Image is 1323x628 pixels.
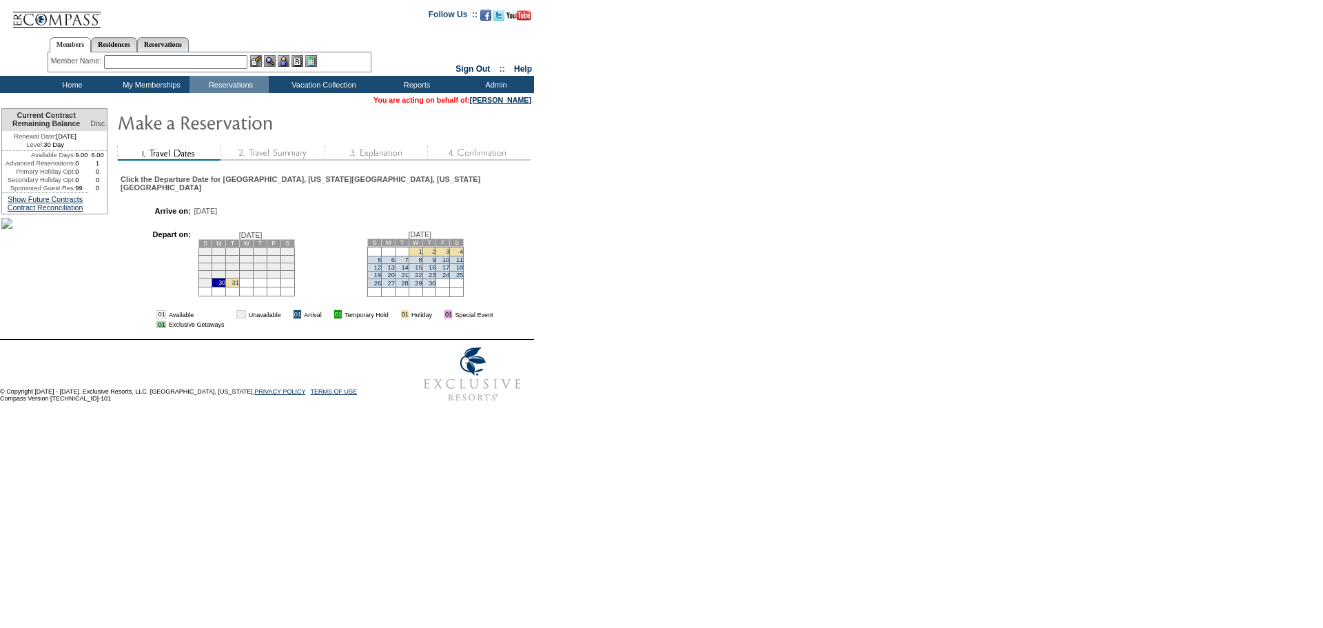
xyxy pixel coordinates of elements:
[432,256,435,263] a: 9
[325,311,331,318] img: i.gif
[506,10,531,21] img: Subscribe to our YouTube Channel
[236,310,245,318] td: 01
[432,248,435,255] a: 2
[212,278,226,287] td: 30
[391,256,395,263] a: 6
[378,256,381,263] a: 5
[227,311,234,318] img: i.gif
[91,37,137,52] a: Residences
[435,311,442,318] img: i.gif
[2,131,88,141] td: [DATE]
[250,55,262,67] img: b_edit.gif
[374,264,381,271] a: 12
[450,239,464,246] td: S
[51,55,104,67] div: Member Name:
[189,76,269,93] td: Reservations
[117,108,393,136] img: Make Reservation
[14,132,56,141] span: Renewal Date:
[460,248,463,255] a: 4
[493,10,504,21] img: Follow us on Twitter
[249,310,281,318] td: Unavailable
[212,239,226,247] td: M
[156,310,165,318] td: 01
[253,263,267,270] td: 19
[376,76,455,93] td: Reports
[269,76,376,93] td: Vacation Collection
[156,321,165,328] td: 01
[254,388,305,395] a: PRIVACY POLICY
[415,280,422,287] a: 29
[291,55,303,67] img: Reservations
[514,64,532,74] a: Help
[198,263,212,270] td: 15
[401,310,409,318] td: 01
[267,247,280,255] td: 6
[442,264,449,271] a: 17
[127,230,190,301] td: Depart on:
[267,270,280,278] td: 27
[278,55,289,67] img: Impersonate
[198,247,212,255] td: 1
[127,207,190,215] td: Arrive on:
[409,239,422,246] td: W
[374,272,381,278] a: 19
[240,270,254,278] td: 25
[418,248,422,255] a: 1
[2,168,75,176] td: Primary Holiday Opt:
[405,256,409,263] a: 7
[305,55,317,67] img: b_calculator.gif
[334,310,342,318] td: 01
[500,64,505,74] span: ::
[264,55,276,67] img: View
[388,280,395,287] a: 27
[75,184,88,192] td: 99
[267,255,280,263] td: 13
[198,239,212,247] td: S
[442,272,449,278] a: 24
[253,270,267,278] td: 26
[198,278,212,287] td: 29
[75,159,88,168] td: 0
[220,146,324,161] img: step2_state1.gif
[411,310,432,318] td: Holiday
[345,310,389,318] td: Temporary Hold
[456,264,463,271] a: 18
[2,159,75,168] td: Advanced Reservations:
[455,64,490,74] a: Sign Out
[429,264,435,271] a: 16
[121,175,529,192] div: Click the Departure Date for [GEOGRAPHIC_DATA], [US_STATE][GEOGRAPHIC_DATA], [US_STATE][GEOGRAPHI...
[8,203,83,212] a: Contract Reconciliation
[280,247,294,255] td: 7
[117,146,220,161] img: step1_state2.gif
[401,272,408,278] a: 21
[446,248,449,255] a: 3
[470,96,531,104] a: [PERSON_NAME]
[169,321,225,328] td: Exclusive Getaways
[442,256,449,263] a: 10
[50,37,92,52] a: Members
[239,231,263,239] span: [DATE]
[253,239,267,247] td: T
[418,256,422,263] a: 8
[2,151,75,159] td: Available Days:
[1,218,12,229] img: Shot-48-083.jpg
[280,255,294,263] td: 14
[212,270,226,278] td: 23
[212,263,226,270] td: 16
[368,239,382,246] td: S
[373,96,531,104] span: You are acting on behalf of:
[137,37,189,52] a: Reservations
[267,239,280,247] td: F
[212,255,226,263] td: 9
[88,184,107,192] td: 0
[90,119,107,128] span: Disc.
[374,280,381,287] a: 26
[2,141,88,151] td: 30 Day
[226,270,240,278] td: 24
[75,168,88,176] td: 0
[382,239,396,246] td: M
[429,280,435,287] a: 30
[456,272,463,278] a: 25
[304,310,322,318] td: Arrival
[284,311,291,318] img: i.gif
